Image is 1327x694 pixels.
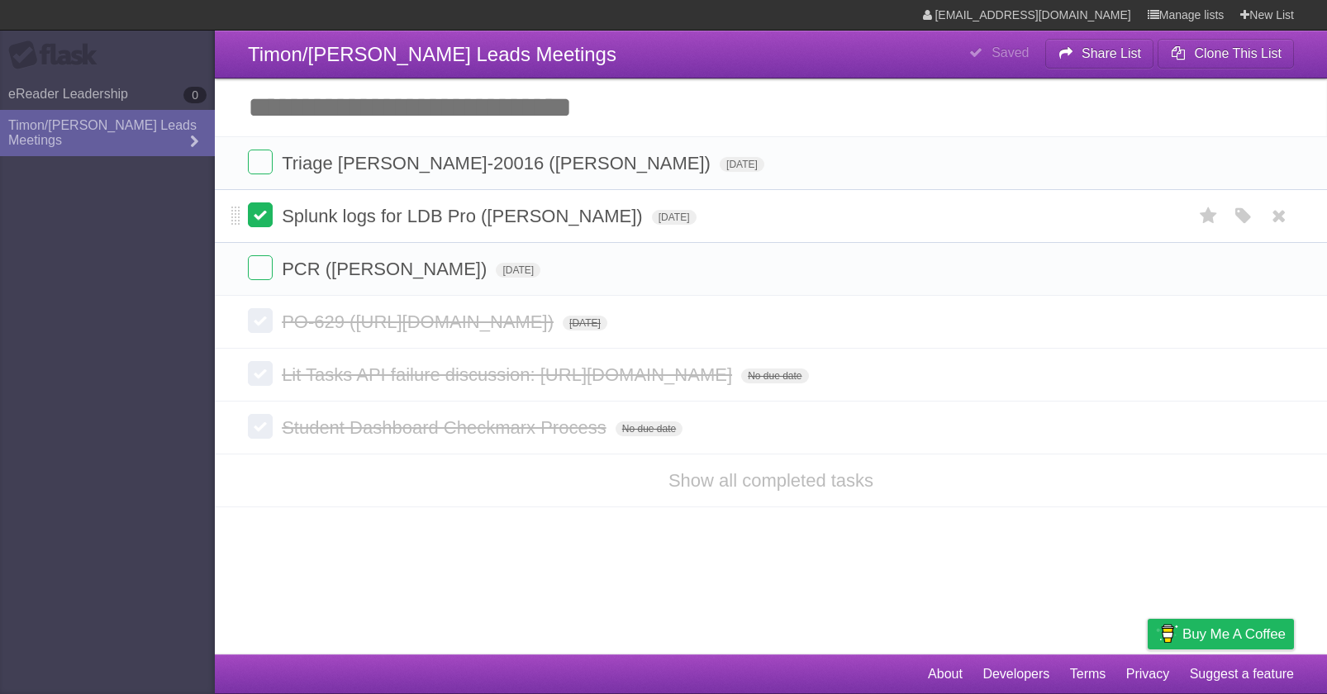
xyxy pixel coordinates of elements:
[282,259,491,279] span: PCR ([PERSON_NAME])
[248,202,273,227] label: Done
[248,255,273,280] label: Done
[982,658,1049,690] a: Developers
[183,87,207,103] b: 0
[248,361,273,386] label: Done
[1148,619,1294,649] a: Buy me a coffee
[992,45,1029,59] b: Saved
[248,43,616,65] span: Timon/[PERSON_NAME] Leads Meetings
[248,150,273,174] label: Done
[1126,658,1169,690] a: Privacy
[282,153,715,173] span: Triage [PERSON_NAME]-20016 ([PERSON_NAME])
[282,364,736,385] span: Lit Tasks API failure discussion: [URL][DOMAIN_NAME]
[248,414,273,439] label: Done
[282,417,611,438] span: Student Dashboard Checkmarx Process
[1082,46,1141,60] b: Share List
[652,210,697,225] span: [DATE]
[928,658,963,690] a: About
[720,157,764,172] span: [DATE]
[1156,620,1178,648] img: Buy me a coffee
[8,40,107,70] div: Flask
[1070,658,1106,690] a: Terms
[563,316,607,330] span: [DATE]
[496,263,540,278] span: [DATE]
[668,470,873,491] a: Show all completed tasks
[1194,46,1282,60] b: Clone This List
[248,308,273,333] label: Done
[282,206,646,226] span: Splunk logs for LDB Pro ([PERSON_NAME])
[616,421,683,436] span: No due date
[1045,39,1154,69] button: Share List
[1190,658,1294,690] a: Suggest a feature
[1182,620,1286,649] span: Buy me a coffee
[741,368,808,383] span: No due date
[1158,39,1294,69] button: Clone This List
[282,311,558,332] span: PO-629 ([URL][DOMAIN_NAME])
[1193,202,1225,230] label: Star task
